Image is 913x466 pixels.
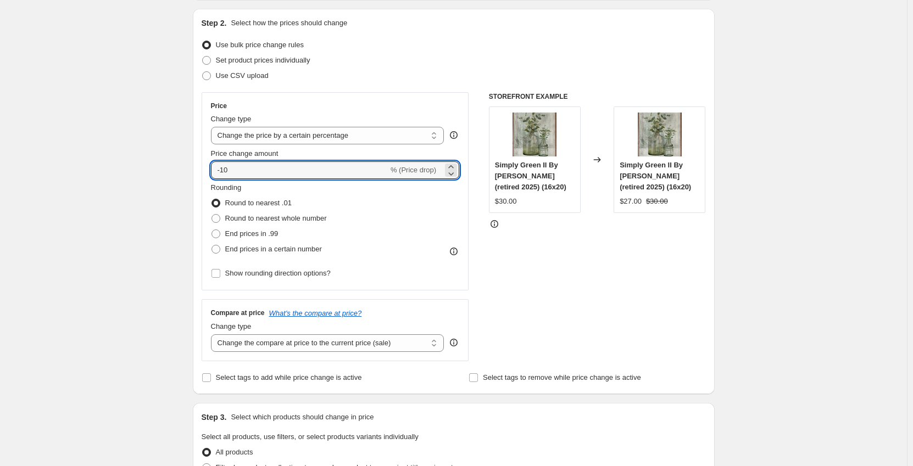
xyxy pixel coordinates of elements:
button: What's the compare at price? [269,309,362,317]
span: % (Price drop) [391,166,436,174]
p: Select how the prices should change [231,18,347,29]
span: $27.00 [620,197,642,205]
span: Round to nearest .01 [225,199,292,207]
span: End prices in a certain number [225,245,322,253]
div: help [448,130,459,141]
span: All products [216,448,253,456]
span: $30.00 [495,197,517,205]
span: Round to nearest whole number [225,214,327,222]
span: Simply Green II By [PERSON_NAME] (retired 2025) (16x20) [495,161,566,191]
span: $30.00 [646,197,668,205]
img: 16x20_-_Simply_Green_II_By_Carol_Robinson_-_4LSRXSG1620_471af648-09a9-469e-baad-17ae44d110c1_80x.jpg [513,113,556,156]
span: Show rounding direction options? [225,269,331,277]
input: -15 [211,161,388,179]
span: Set product prices individually [216,56,310,64]
span: Change type [211,322,252,330]
span: Select all products, use filters, or select products variants individually [202,433,419,441]
span: Select tags to add while price change is active [216,373,362,381]
img: 16x20_-_Simply_Green_II_By_Carol_Robinson_-_4LSRXSG1620_471af648-09a9-469e-baad-17ae44d110c1_80x.jpg [638,113,682,156]
div: help [448,337,459,348]
h2: Step 2. [202,18,227,29]
p: Select which products should change in price [231,412,374,423]
span: Simply Green II By [PERSON_NAME] (retired 2025) (16x20) [620,161,691,191]
span: Price change amount [211,149,279,158]
h6: STOREFRONT EXAMPLE [489,92,706,101]
h2: Step 3. [202,412,227,423]
span: Rounding [211,183,242,192]
span: Use bulk price change rules [216,41,304,49]
span: End prices in .99 [225,229,279,238]
span: Use CSV upload [216,71,269,80]
h3: Compare at price [211,308,265,317]
span: Select tags to remove while price change is active [483,373,641,381]
h3: Price [211,102,227,110]
span: Change type [211,115,252,123]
